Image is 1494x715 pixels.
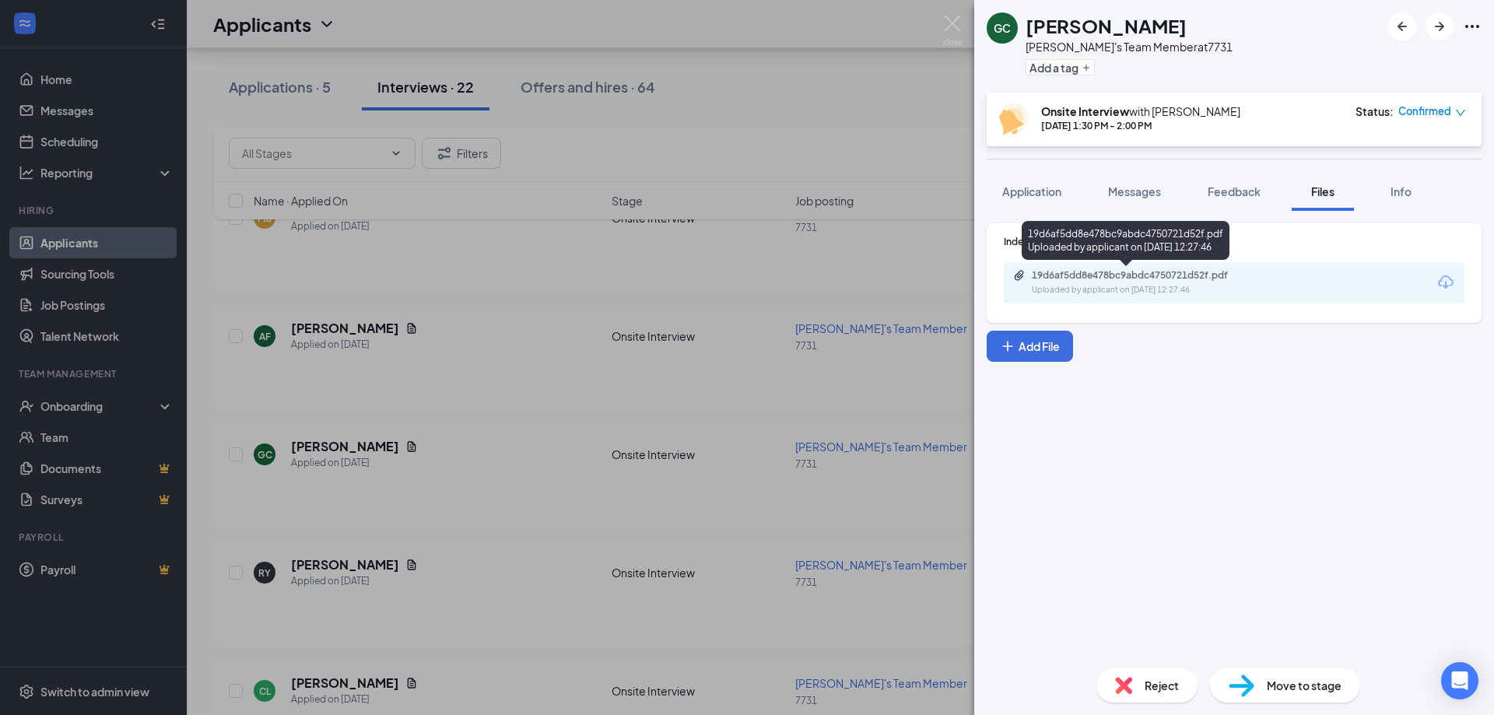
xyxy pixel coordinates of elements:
div: [PERSON_NAME]'s Team Member at 7731 [1026,39,1233,54]
span: Reject [1145,677,1179,694]
div: with [PERSON_NAME] [1041,103,1240,119]
div: Status : [1355,103,1394,119]
a: Paperclip19d6af5dd8e478bc9abdc4750721d52f.pdfUploaded by applicant on [DATE] 12:27:46 [1013,269,1265,296]
svg: Plus [1000,338,1015,354]
div: GC [994,20,1011,36]
svg: Ellipses [1463,17,1482,36]
div: Open Intercom Messenger [1441,662,1478,699]
svg: ArrowRight [1430,17,1449,36]
span: down [1455,107,1466,118]
svg: ArrowLeftNew [1393,17,1412,36]
span: Files [1311,184,1334,198]
svg: Plus [1082,63,1091,72]
b: Onsite Interview [1041,104,1129,118]
span: Feedback [1208,184,1261,198]
div: 19d6af5dd8e478bc9abdc4750721d52f.pdf Uploaded by applicant on [DATE] 12:27:46 [1022,221,1229,260]
span: Confirmed [1398,103,1451,119]
span: Move to stage [1267,677,1341,694]
button: PlusAdd a tag [1026,59,1095,75]
svg: Download [1436,273,1455,292]
span: Messages [1108,184,1161,198]
button: ArrowRight [1426,12,1454,40]
span: Info [1391,184,1412,198]
div: Indeed Resume [1004,235,1464,248]
span: Application [1002,184,1061,198]
button: ArrowLeftNew [1388,12,1416,40]
div: [DATE] 1:30 PM - 2:00 PM [1041,119,1240,132]
button: Add FilePlus [987,331,1073,362]
div: 19d6af5dd8e478bc9abdc4750721d52f.pdf [1032,269,1250,282]
svg: Paperclip [1013,269,1026,282]
div: Uploaded by applicant on [DATE] 12:27:46 [1032,284,1265,296]
h1: [PERSON_NAME] [1026,12,1187,39]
